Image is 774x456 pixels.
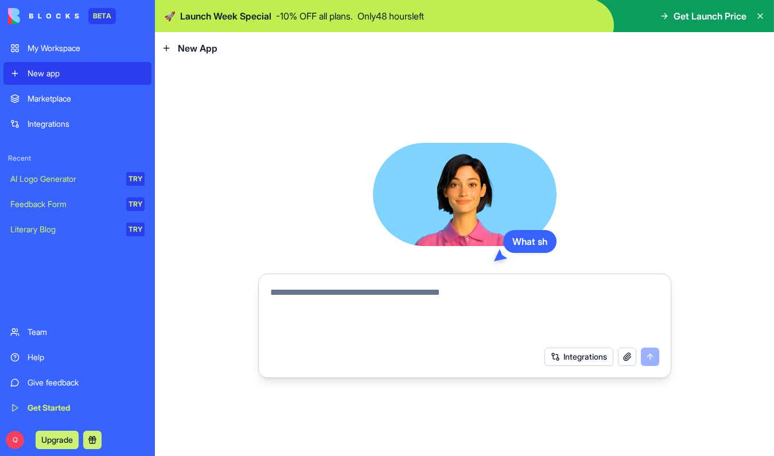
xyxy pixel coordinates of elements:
[3,218,151,241] a: Literary BlogTRY
[28,42,145,54] div: My Workspace
[8,8,79,24] img: logo
[28,326,145,338] div: Team
[28,402,145,414] div: Get Started
[3,321,151,344] a: Team
[3,154,151,163] span: Recent
[3,396,151,419] a: Get Started
[8,8,116,24] a: BETA
[164,9,176,23] span: 🚀
[88,8,116,24] div: BETA
[10,224,118,235] div: Literary Blog
[3,167,151,190] a: AI Logo GeneratorTRY
[126,197,145,211] div: TRY
[276,9,353,23] p: - 10 % OFF all plans.
[3,371,151,394] a: Give feedback
[3,87,151,110] a: Marketplace
[3,37,151,60] a: My Workspace
[36,431,79,449] button: Upgrade
[28,93,145,104] div: Marketplace
[6,431,24,449] span: Q
[544,348,613,366] button: Integrations
[180,9,271,23] span: Launch Week Special
[178,41,217,55] span: New App
[3,62,151,85] a: New app
[10,198,118,210] div: Feedback Form
[357,9,424,23] p: Only 48 hours left
[36,434,79,445] a: Upgrade
[28,118,145,130] div: Integrations
[126,172,145,186] div: TRY
[28,352,145,363] div: Help
[3,112,151,135] a: Integrations
[503,230,557,253] div: What sh
[126,223,145,236] div: TRY
[3,346,151,369] a: Help
[28,377,145,388] div: Give feedback
[28,68,145,79] div: New app
[3,193,151,216] a: Feedback FormTRY
[10,173,118,185] div: AI Logo Generator
[674,9,746,23] span: Get Launch Price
